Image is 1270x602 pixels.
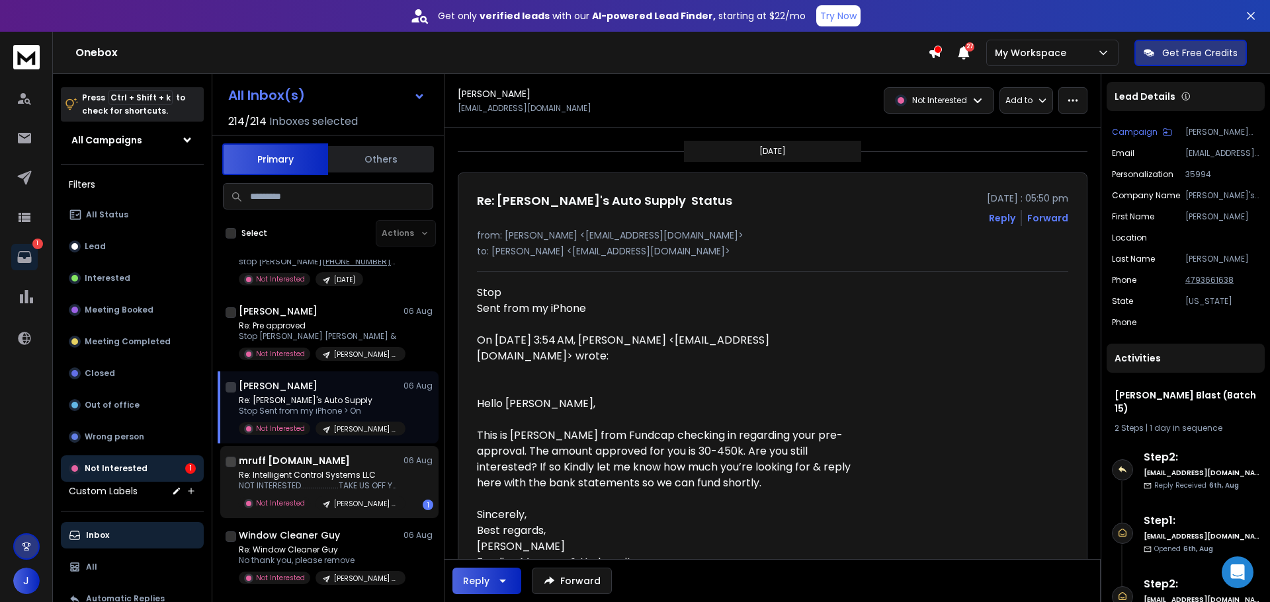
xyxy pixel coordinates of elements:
[269,114,358,130] h3: Inboxes selected
[1134,40,1247,66] button: Get Free Credits
[239,379,317,393] h1: [PERSON_NAME]
[1112,233,1147,243] p: location
[1154,480,1239,490] p: Reply Received
[11,244,38,270] a: 1
[477,332,863,380] blockquote: On [DATE] 3:54 AM, [PERSON_NAME] <[EMAIL_ADDRESS][DOMAIN_NAME]> wrote:
[13,568,40,594] button: J
[477,192,732,210] h1: Re: [PERSON_NAME]'s Auto Supply Status
[989,211,1015,225] button: Reply
[13,45,40,69] img: logo
[239,470,398,480] p: Re: Intelligent Control Systems LLC
[334,574,398,583] p: [PERSON_NAME] Blast (Batch 15)
[965,42,974,52] span: 27
[239,305,317,318] h1: [PERSON_NAME]
[1144,576,1259,592] h6: Step 2 :
[61,265,204,291] button: Interested
[403,381,433,391] p: 06 Aug
[816,5,861,26] button: Try Now
[328,145,434,174] button: Others
[61,455,204,482] button: Not Interested1
[1222,556,1253,588] div: Open Intercom Messenger
[218,82,436,108] button: All Inbox(s)
[334,424,398,434] p: [PERSON_NAME] Blast (Batch 15)
[322,256,395,267] tcxspan: Call 219-405-9360 via 3CX
[239,256,398,267] p: stop [PERSON_NAME] [PERSON_NAME][EMAIL_ADDRESS][DOMAIN_NAME]
[477,523,863,539] div: Best regards,
[256,498,305,508] p: Not Interested
[228,114,267,130] span: 214 / 214
[1209,480,1239,490] span: 6th, Aug
[334,499,398,509] p: [PERSON_NAME] Blast (Batch 15)
[477,301,863,317] div: Sent from my iPhone
[995,46,1072,59] p: My Workspace
[334,350,398,359] p: [PERSON_NAME] Blast #(high rev lead)
[85,273,130,283] p: Interested
[1185,148,1259,159] p: [EMAIL_ADDRESS][DOMAIN_NAME]
[1183,544,1213,554] span: 6th, Aug
[1115,423,1257,433] div: |
[61,554,204,580] button: All
[86,562,97,572] p: All
[477,507,863,523] div: Sincerely,
[477,245,1068,258] p: to: [PERSON_NAME] <[EMAIL_ADDRESS][DOMAIN_NAME]>
[1112,317,1136,328] p: Phone
[477,539,863,554] div: [PERSON_NAME]
[61,424,204,450] button: Wrong person
[1150,422,1222,433] span: 1 day in sequence
[592,9,716,22] strong: AI-powered Lead Finder,
[1144,531,1259,541] h6: [EMAIL_ADDRESS][DOMAIN_NAME]
[452,568,521,594] button: Reply
[86,209,128,220] p: All Status
[759,146,786,157] p: [DATE]
[423,500,433,510] div: 1
[228,89,305,102] h1: All Inbox(s)
[71,133,142,147] h1: All Campaigns
[1112,190,1180,201] p: Company Name
[61,360,204,387] button: Closed
[1112,127,1158,137] p: Campaign
[987,192,1068,205] p: [DATE] : 05:50 pm
[1112,169,1173,180] p: Personalization
[239,320,398,331] p: Re: Pre approved
[61,392,204,418] button: Out of office
[61,175,204,194] h3: Filters
[403,455,433,466] p: 06 Aug
[61,233,204,260] button: Lead
[1112,148,1134,159] p: Email
[403,530,433,541] p: 06 Aug
[85,305,153,315] p: Meeting Booked
[1005,95,1033,106] p: Add to
[1115,389,1257,415] h1: [PERSON_NAME] Blast (Batch 15)
[256,274,305,284] p: Not Interested
[463,574,489,587] div: Reply
[480,9,550,22] strong: verified leads
[108,90,173,105] span: Ctrl + Shift + k
[1185,190,1259,201] p: [PERSON_NAME]'s Auto Supply
[61,328,204,355] button: Meeting Completed
[1144,468,1259,478] h6: [EMAIL_ADDRESS][DOMAIN_NAME]
[61,522,204,548] button: Inbox
[85,400,140,410] p: Out of office
[61,127,204,153] button: All Campaigns
[477,396,863,412] div: Hello [PERSON_NAME],
[239,406,398,416] p: Stop Sent from my iPhone > On
[239,480,398,491] p: NOT INTERESTED...................TAKE US OFF YOUR
[1185,254,1259,264] p: [PERSON_NAME]
[239,395,398,406] p: Re: [PERSON_NAME]'s Auto Supply
[438,9,806,22] p: Get only with our starting at $22/mo
[458,87,530,100] h1: [PERSON_NAME]
[69,484,138,498] h3: Custom Labels
[1144,449,1259,465] h6: Step 2 :
[86,530,109,541] p: Inbox
[256,349,305,359] p: Not Interested
[1185,169,1259,180] p: 35994
[85,241,106,252] p: Lead
[239,529,340,542] h1: Window Cleaner Guy
[820,9,857,22] p: Try Now
[239,545,398,555] p: Re: Window Cleaner Guy
[1112,211,1154,222] p: First Name
[458,103,591,114] p: [EMAIL_ADDRESS][DOMAIN_NAME]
